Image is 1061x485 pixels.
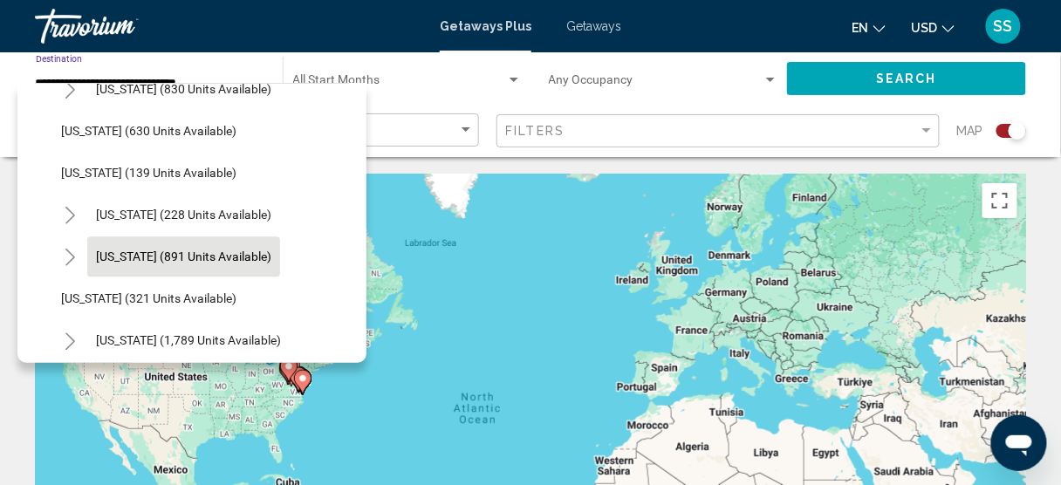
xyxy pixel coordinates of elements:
button: Toggle New Hampshire (830 units available) [52,72,87,106]
button: Change currency [912,15,955,40]
span: [US_STATE] (891 units available) [96,249,271,263]
span: USD [912,21,938,35]
button: Toggle fullscreen view [982,183,1017,218]
span: [US_STATE] (1,789 units available) [96,333,281,347]
button: [US_STATE] (321 units available) [52,278,245,318]
button: Toggle New York (228 units available) [52,197,87,232]
span: Search [876,72,937,86]
button: User Menu [981,8,1026,44]
span: [US_STATE] (630 units available) [61,124,236,138]
span: [US_STATE] (830 units available) [96,82,271,96]
a: Travorium [35,9,422,44]
span: SS [994,17,1013,35]
button: [US_STATE] (139 units available) [52,153,245,193]
a: Getaways Plus [440,19,531,33]
span: [US_STATE] (321 units available) [61,291,236,305]
button: [US_STATE] (1,789 units available) [87,320,290,360]
span: [US_STATE] (139 units available) [61,166,236,180]
span: [US_STATE] (228 units available) [96,208,271,222]
span: Map [957,119,983,143]
button: [US_STATE] (891 units available) [87,236,280,277]
a: Getaways [566,19,621,33]
button: Toggle Pennsylvania (1,789 units available) [52,323,87,358]
button: [US_STATE] (630 units available) [52,111,245,151]
span: Filters [506,124,565,138]
button: [US_STATE] (830 units available) [87,69,280,109]
iframe: Button to launch messaging window [991,415,1047,471]
button: Filter [496,113,941,149]
button: [US_STATE] (228 units available) [87,195,280,235]
button: Change language [852,15,886,40]
span: en [852,21,869,35]
button: Toggle North Carolina (891 units available) [52,239,87,274]
button: Search [787,62,1026,94]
